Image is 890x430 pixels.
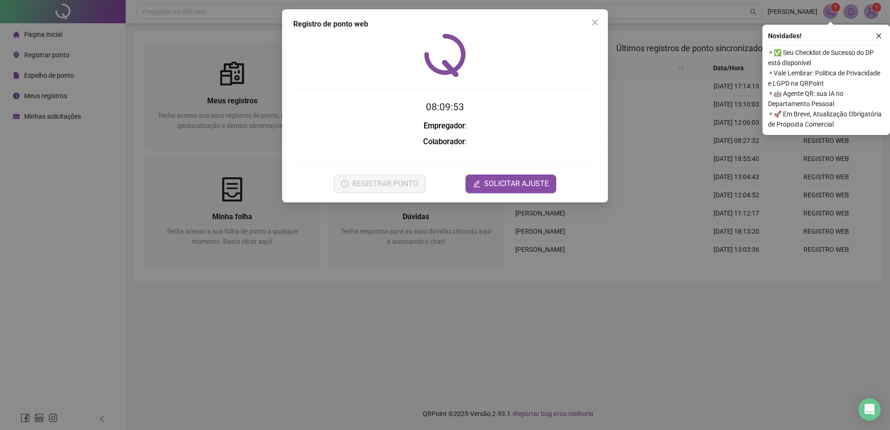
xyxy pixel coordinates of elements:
span: ⚬ ✅ Seu Checklist de Sucesso do DP está disponível [768,47,884,68]
strong: Colaborador [423,137,465,146]
span: close [876,33,882,39]
div: Registro de ponto web [293,19,597,30]
button: editSOLICITAR AJUSTE [465,175,556,193]
button: Close [587,15,602,30]
h3: : [293,120,597,132]
span: Novidades ! [768,31,802,41]
span: SOLICITAR AJUSTE [484,178,549,189]
button: REGISTRAR PONTO [334,175,425,193]
strong: Empregador [424,121,465,130]
span: ⚬ 🚀 Em Breve, Atualização Obrigatória de Proposta Comercial [768,109,884,129]
span: close [591,19,599,26]
h3: : [293,136,597,148]
span: ⚬ Vale Lembrar: Política de Privacidade e LGPD na QRPoint [768,68,884,88]
div: Open Intercom Messenger [858,398,881,421]
img: QRPoint [424,34,466,77]
span: ⚬ 🤖 Agente QR: sua IA no Departamento Pessoal [768,88,884,109]
span: edit [473,180,480,188]
time: 08:09:53 [426,101,464,113]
